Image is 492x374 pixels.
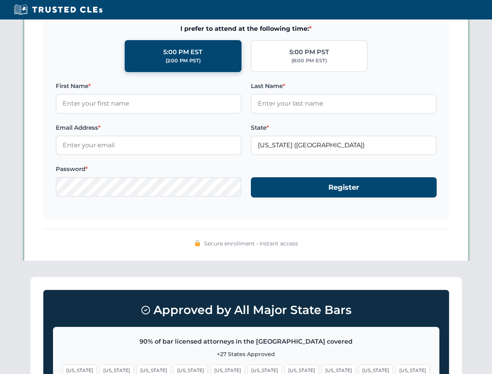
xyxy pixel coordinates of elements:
[289,47,329,57] div: 5:00 PM PST
[53,300,439,321] h3: Approved by All Major State Bars
[251,123,437,132] label: State
[56,81,242,91] label: First Name
[194,240,201,246] img: 🔒
[251,136,437,155] input: Arizona (AZ)
[291,57,327,65] div: (8:00 PM EST)
[63,350,430,358] p: +27 States Approved
[56,94,242,113] input: Enter your first name
[163,47,203,57] div: 5:00 PM EST
[251,94,437,113] input: Enter your last name
[56,123,242,132] label: Email Address
[56,136,242,155] input: Enter your email
[251,177,437,198] button: Register
[56,24,437,34] span: I prefer to attend at the following time:
[204,239,298,248] span: Secure enrollment • Instant access
[56,164,242,174] label: Password
[166,57,201,65] div: (2:00 PM PST)
[251,81,437,91] label: Last Name
[12,4,105,16] img: Trusted CLEs
[63,337,430,347] p: 90% of bar licensed attorneys in the [GEOGRAPHIC_DATA] covered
